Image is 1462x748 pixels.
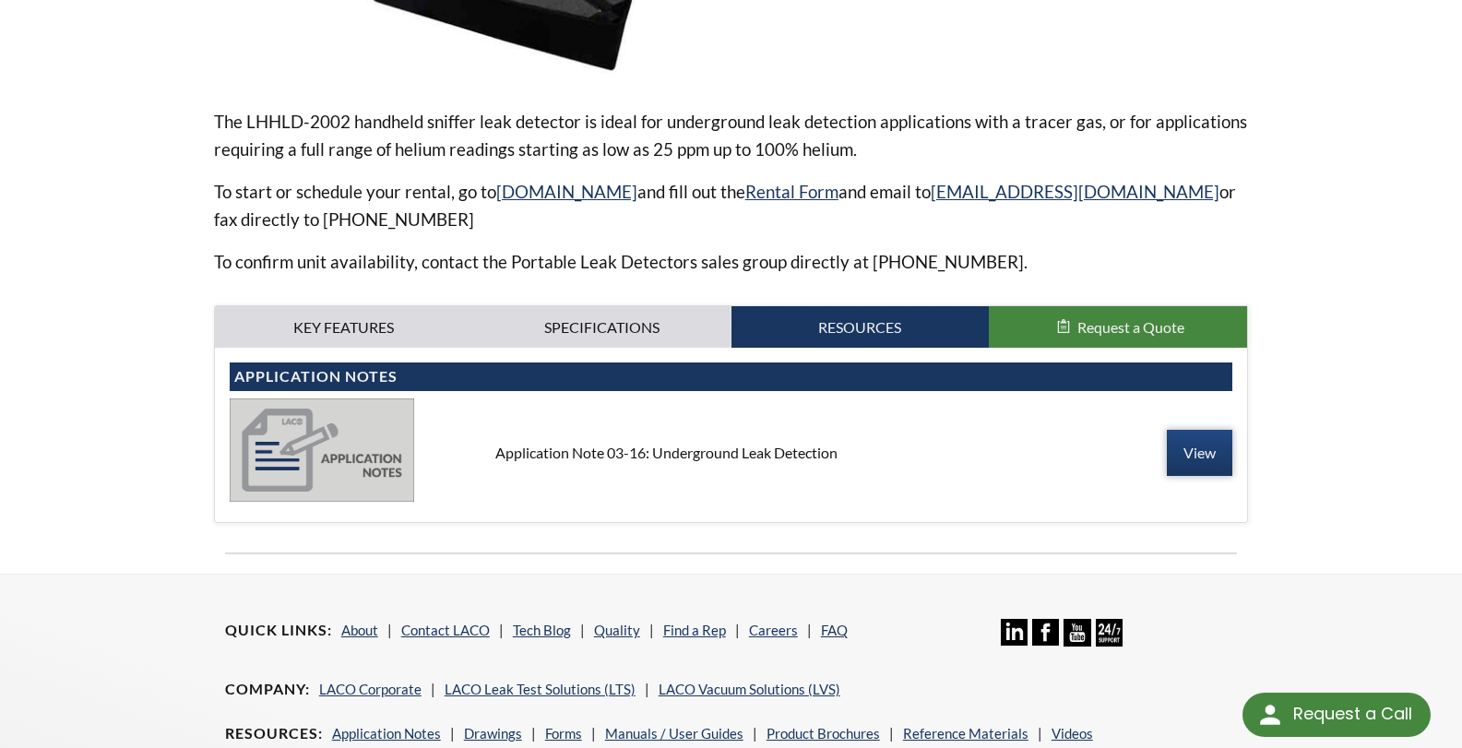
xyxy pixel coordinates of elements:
[1293,693,1412,735] div: Request a Call
[225,621,332,640] h4: Quick Links
[445,681,636,697] a: LACO Leak Test Solutions (LTS)
[215,306,473,349] a: Key Features
[1255,700,1285,730] img: round button
[659,681,840,697] a: LACO Vacuum Solutions (LVS)
[214,178,1249,233] p: To start or schedule your rental, go to and fill out the and email to or fax directly to [PHONE_N...
[464,725,522,742] a: Drawings
[513,622,571,638] a: Tech Blog
[594,622,640,638] a: Quality
[767,725,880,742] a: Product Brochures
[903,725,1028,742] a: Reference Materials
[319,681,422,697] a: LACO Corporate
[1077,318,1184,336] span: Request a Quote
[989,306,1247,349] button: Request a Quote
[341,622,378,638] a: About
[749,622,798,638] a: Careers
[1096,633,1123,649] a: 24/7 Support
[605,725,743,742] a: Manuals / User Guides
[332,725,441,742] a: Application Notes
[745,181,838,202] a: Rental Form
[234,367,1229,386] h4: Application Notes
[1096,619,1123,646] img: 24/7 Support Icon
[230,398,414,502] img: application_notes-bfb0ca2ddc37ee8af0a701952c1737d2a1698857695019d33d0f867ca2d829ce.jpg
[731,306,990,349] a: Resources
[473,306,731,349] a: Specifications
[931,181,1219,202] a: [EMAIL_ADDRESS][DOMAIN_NAME]
[1167,430,1232,476] a: View
[214,248,1249,276] p: To confirm unit availability, contact the Portable Leak Detectors sales group directly at [PHONE_...
[1052,725,1093,742] a: Videos
[225,680,310,699] h4: Company
[545,725,582,742] a: Forms
[214,108,1249,163] p: The LHHLD-2002 handheld sniffer leak detector is ideal for underground leak detection application...
[1242,693,1431,737] div: Request a Call
[481,443,982,463] div: Application Note 03-16: Underground Leak Detection
[496,181,637,202] a: [DOMAIN_NAME]
[225,724,323,743] h4: Resources
[821,622,848,638] a: FAQ
[663,622,726,638] a: Find a Rep
[401,622,490,638] a: Contact LACO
